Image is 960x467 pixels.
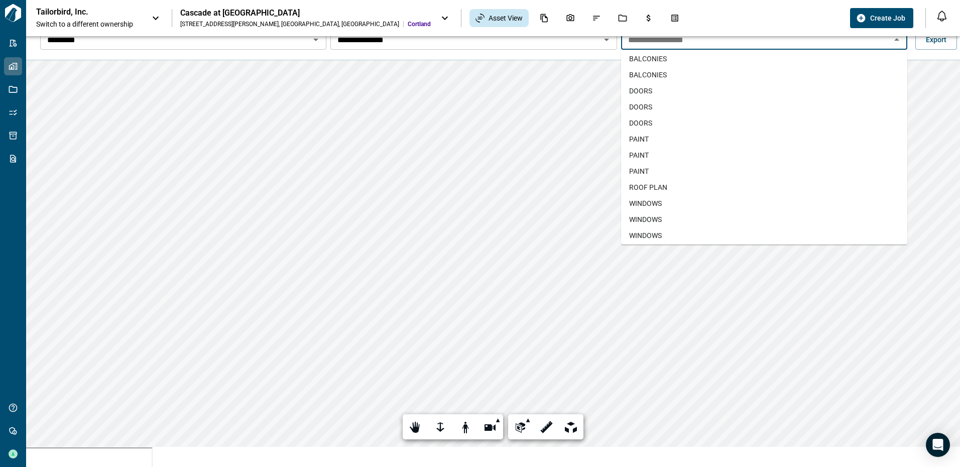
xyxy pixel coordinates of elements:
span: Asset View [489,13,523,23]
span: PAINT [629,150,649,160]
span: ROOF PLAN [629,182,667,192]
div: Photos [560,10,581,27]
span: WINDOWS [629,198,662,208]
p: Tailorbird, Inc. [36,7,127,17]
span: Export [926,35,946,45]
span: DOORS [629,86,652,96]
div: [STREET_ADDRESS][PERSON_NAME] , [GEOGRAPHIC_DATA] , [GEOGRAPHIC_DATA] [180,20,399,28]
button: Open notification feed [934,8,950,24]
span: PAINT [629,134,649,144]
span: Create Job [870,13,905,23]
span: PAINT [629,166,649,176]
span: DOORS [629,118,652,128]
div: Asset View [469,9,529,27]
div: Cascade at [GEOGRAPHIC_DATA] [180,8,431,18]
span: Switch to a different ownership [36,19,142,29]
div: Documents [534,10,555,27]
span: BALCONIES [629,70,667,80]
div: Jobs [612,10,633,27]
div: Issues & Info [586,10,607,27]
button: Create Job [850,8,913,28]
span: Cortland [408,20,431,28]
span: BALCONIES [629,54,667,64]
span: WINDOWS [629,230,662,241]
div: Budgets [638,10,659,27]
div: Takeoff Center [664,10,685,27]
button: Close [890,33,904,47]
button: Export [915,30,957,50]
span: WINDOWS [629,214,662,224]
button: Open [309,33,323,47]
div: Open Intercom Messenger [926,433,950,457]
span: DOORS [629,102,652,112]
button: Open [599,33,614,47]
